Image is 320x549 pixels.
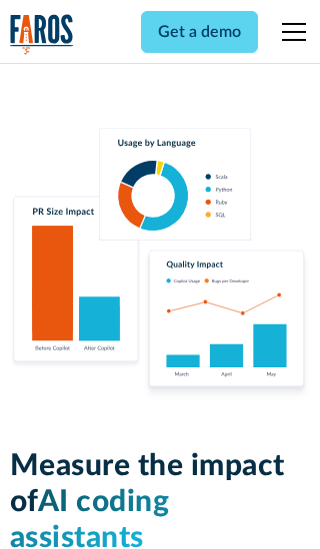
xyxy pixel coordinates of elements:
[10,14,74,55] img: Logo of the analytics and reporting company Faros.
[10,128,311,400] img: Charts tracking GitHub Copilot's usage and impact on velocity and quality
[141,11,258,53] a: Get a demo
[10,14,74,55] a: home
[270,8,310,56] div: menu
